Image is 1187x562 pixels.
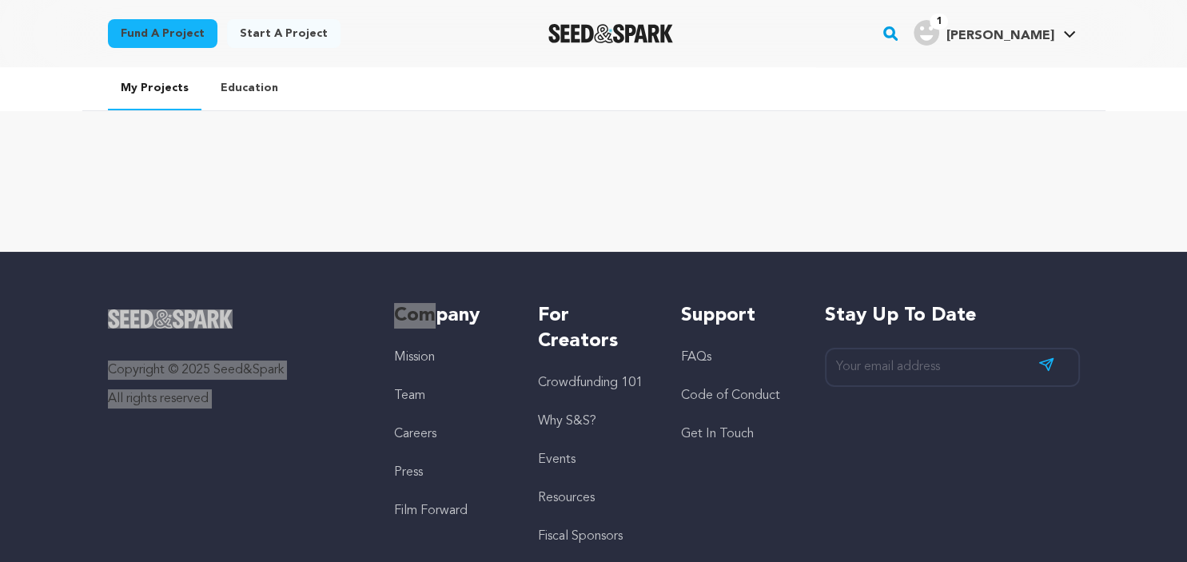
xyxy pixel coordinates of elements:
[538,530,623,543] a: Fiscal Sponsors
[914,20,939,46] img: user.png
[825,348,1080,387] input: Your email address
[394,389,425,402] a: Team
[538,377,643,389] a: Crowdfunding 101
[108,19,217,48] a: Fund a project
[394,351,435,364] a: Mission
[681,303,792,329] h5: Support
[538,492,595,504] a: Resources
[538,303,649,354] h5: For Creators
[108,309,363,329] a: Seed&Spark Homepage
[538,415,596,428] a: Why S&S?
[538,453,576,466] a: Events
[681,351,711,364] a: FAQs
[208,67,291,109] a: Education
[108,361,363,380] p: Copyright © 2025 Seed&Spark
[108,67,201,110] a: My Projects
[394,428,436,440] a: Careers
[914,20,1054,46] div: Olivia Dal P.'s Profile
[681,428,754,440] a: Get In Touch
[946,30,1054,42] span: [PERSON_NAME]
[394,466,423,479] a: Press
[108,309,233,329] img: Seed&Spark Logo
[930,14,948,30] span: 1
[681,389,780,402] a: Code of Conduct
[548,24,674,43] img: Seed&Spark Logo Dark Mode
[910,17,1079,50] span: Olivia Dal P.'s Profile
[825,303,1080,329] h5: Stay up to date
[108,389,363,409] p: All rights reserved
[227,19,341,48] a: Start a project
[394,504,468,517] a: Film Forward
[548,24,674,43] a: Seed&Spark Homepage
[394,303,505,329] h5: Company
[910,17,1079,46] a: Olivia Dal P.'s Profile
